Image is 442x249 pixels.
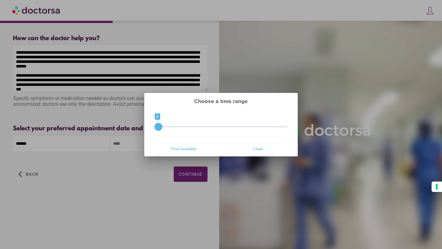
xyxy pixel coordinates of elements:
button: First Available [147,144,221,154]
span: First Available [149,144,219,154]
button: Clear [221,144,295,154]
strong: Choose a time range [194,98,248,104]
span: Clear [223,144,293,154]
button: Your consent preferences for tracking technologies [432,182,442,192]
span: 0 [155,113,160,120]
